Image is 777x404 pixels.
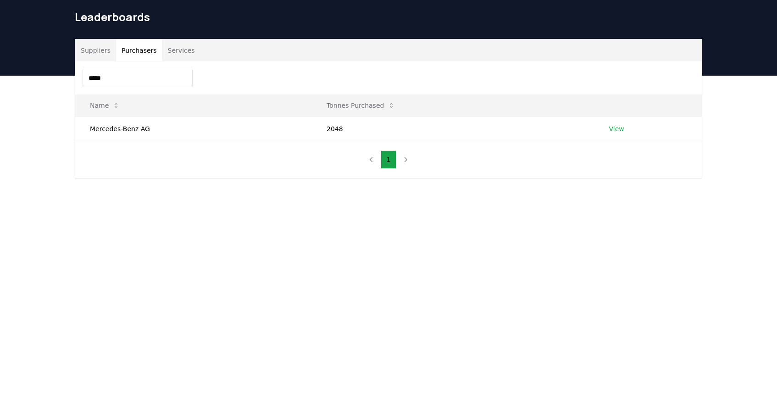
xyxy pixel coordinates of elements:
a: View [609,124,624,133]
button: Services [162,39,200,61]
td: 2048 [312,116,594,141]
td: Mercedes-Benz AG [75,116,312,141]
button: Tonnes Purchased [319,96,402,115]
button: Name [83,96,127,115]
button: 1 [381,150,397,169]
h1: Leaderboards [75,10,702,24]
button: Purchasers [116,39,162,61]
button: Suppliers [75,39,116,61]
